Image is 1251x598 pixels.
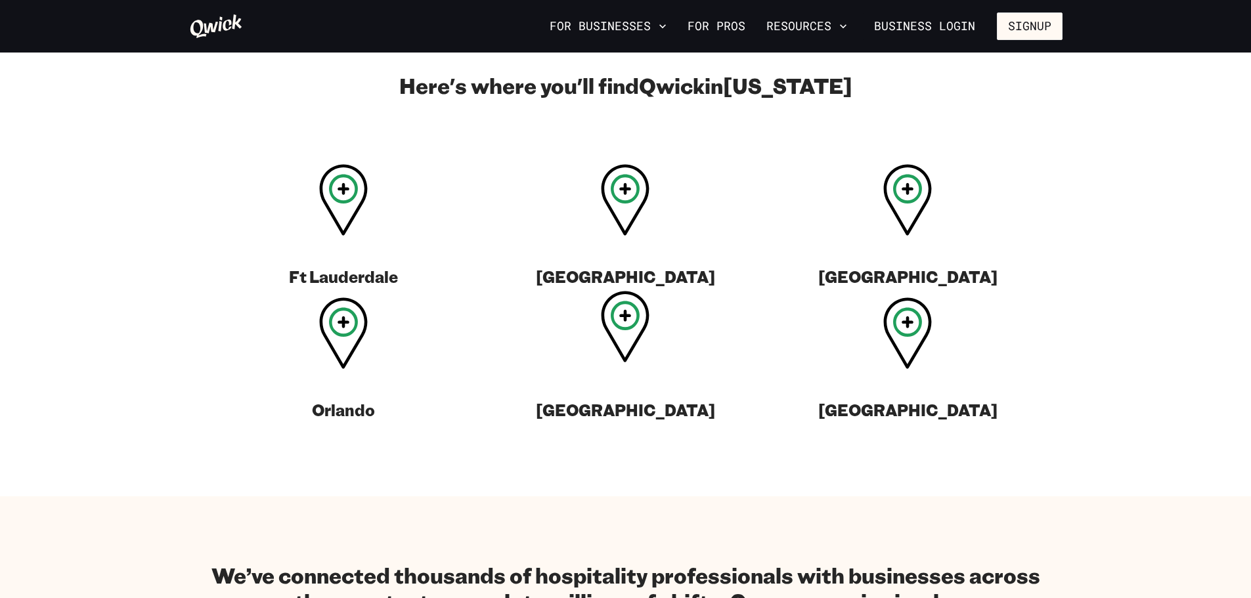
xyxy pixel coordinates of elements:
[682,15,751,37] a: For Pros
[289,266,398,287] h3: Ft Lauderdale
[312,399,375,420] h3: Orlando
[863,12,986,40] a: Business Login
[536,266,715,287] h3: [GEOGRAPHIC_DATA]
[766,297,1049,431] a: [GEOGRAPHIC_DATA]
[202,164,485,297] a: Ft Lauderdale
[536,399,715,420] h3: [GEOGRAPHIC_DATA]
[761,15,852,37] button: Resources
[818,399,998,420] h3: [GEOGRAPHIC_DATA]
[399,72,852,98] h2: Here's where you'll find Qwick in [US_STATE]
[544,15,672,37] button: For Businesses
[485,164,767,297] a: [GEOGRAPHIC_DATA]
[766,164,1049,297] a: [GEOGRAPHIC_DATA]
[997,12,1063,40] button: Signup
[818,266,998,287] h3: [GEOGRAPHIC_DATA]
[202,297,485,431] a: Orlando
[485,297,767,431] a: [GEOGRAPHIC_DATA]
